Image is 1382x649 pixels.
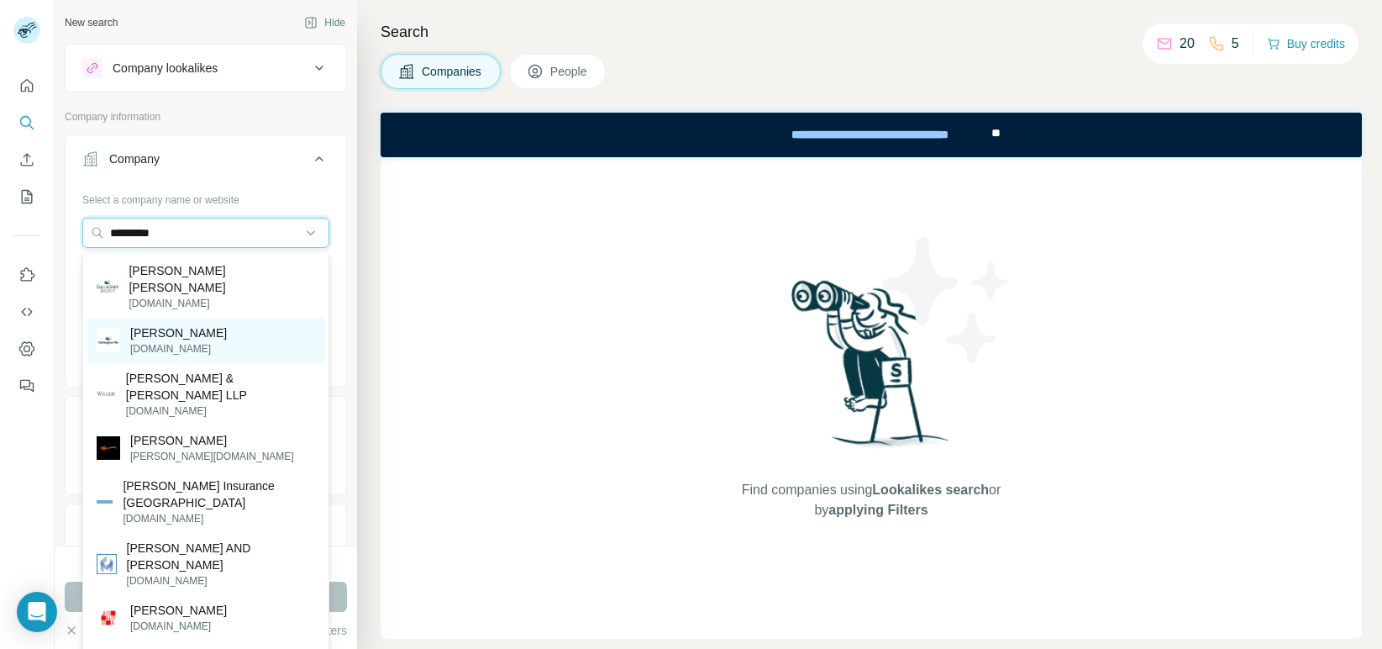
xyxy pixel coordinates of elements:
[130,341,227,356] p: [DOMAIN_NAME]
[123,511,315,526] p: [DOMAIN_NAME]
[97,276,118,298] img: Gallagher Bassett
[828,503,927,517] span: applying Filters
[66,139,346,186] button: Company
[109,150,160,167] div: Company
[113,60,218,77] div: Company lookalikes
[1267,32,1345,55] button: Buy credits
[123,478,315,511] p: [PERSON_NAME] Insurance [GEOGRAPHIC_DATA]
[130,432,294,449] p: [PERSON_NAME]
[65,109,347,124] p: Company information
[97,606,120,630] img: Joseph Gallagher
[97,500,113,504] img: Gallagher Insurance New Zealand
[13,334,40,364] button: Dashboard
[422,63,483,80] span: Companies
[13,71,40,101] button: Quick start
[66,400,346,447] button: Industry
[130,619,227,634] p: [DOMAIN_NAME]
[13,371,40,401] button: Feedback
[66,48,346,88] button: Company lookalikes
[129,262,315,296] p: [PERSON_NAME] [PERSON_NAME]
[126,370,315,404] p: [PERSON_NAME] & [PERSON_NAME] LLP
[737,480,1006,520] span: Find companies using or by
[550,63,589,80] span: People
[130,449,294,464] p: [PERSON_NAME][DOMAIN_NAME]
[97,329,120,352] img: Gallagher
[1180,34,1195,54] p: 20
[871,224,1022,376] img: Surfe Illustration - Stars
[97,554,117,574] img: Gallagher AND Mohan
[292,10,357,35] button: Hide
[65,15,118,30] div: New search
[1232,34,1239,54] p: 5
[13,260,40,290] button: Use Surfe on LinkedIn
[65,622,113,639] button: Clear
[126,404,315,419] p: [DOMAIN_NAME]
[17,592,57,632] div: Open Intercom Messenger
[381,20,1362,44] h4: Search
[66,508,346,548] button: HQ location
[13,108,40,138] button: Search
[784,276,959,463] img: Surfe Illustration - Woman searching with binoculars
[97,385,116,404] img: Willkie Farr & Gallagher LLP
[82,186,329,208] div: Select a company name or website
[97,436,120,460] img: Gallagher
[13,145,40,175] button: Enrich CSV
[129,296,315,311] p: [DOMAIN_NAME]
[130,324,227,341] p: [PERSON_NAME]
[872,483,989,497] span: Lookalikes search
[127,573,315,588] p: [DOMAIN_NAME]
[130,602,227,619] p: [PERSON_NAME]
[381,113,1362,157] iframe: Banner
[13,182,40,212] button: My lists
[127,540,315,573] p: [PERSON_NAME] AND [PERSON_NAME]
[13,297,40,327] button: Use Surfe API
